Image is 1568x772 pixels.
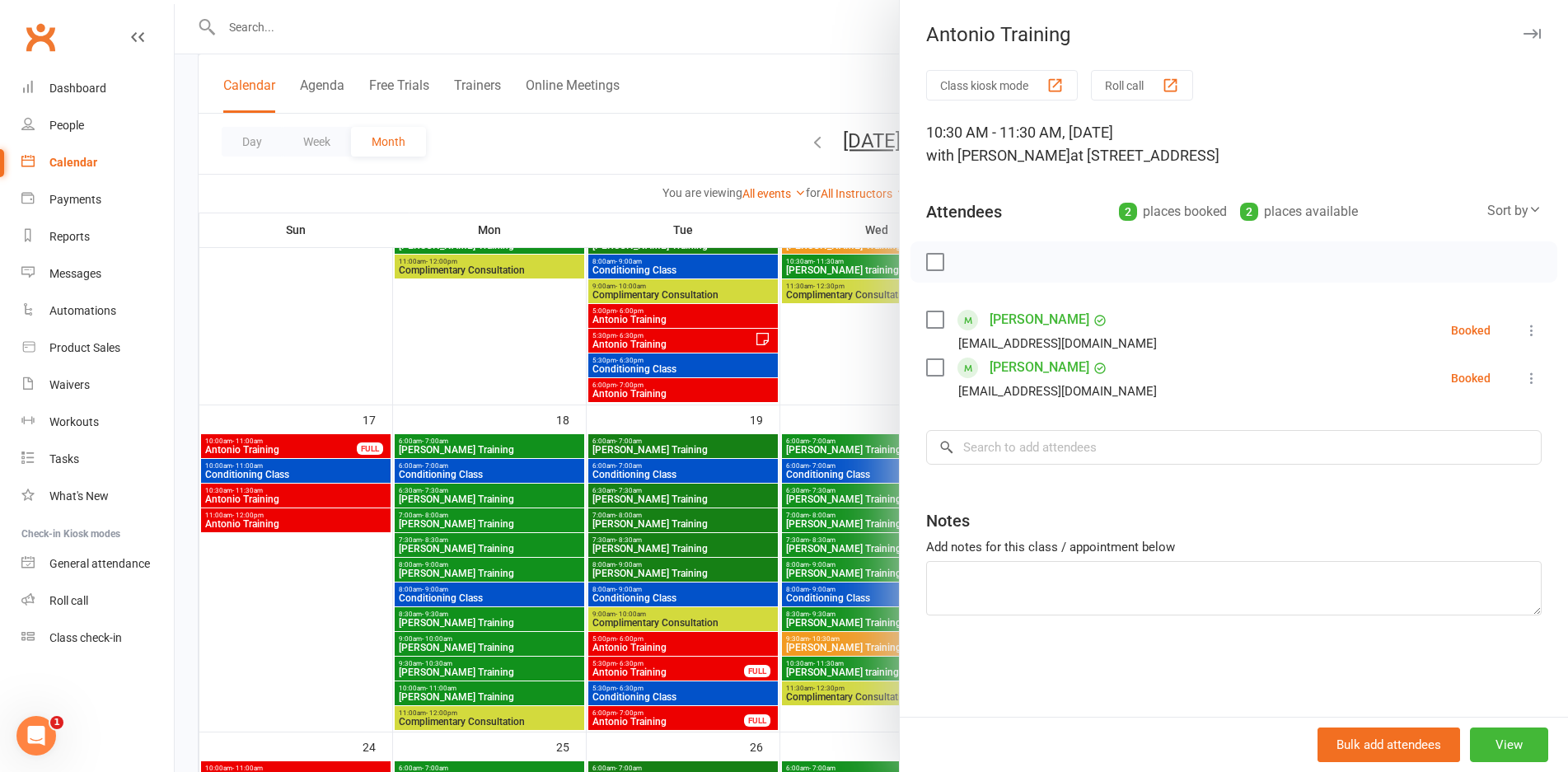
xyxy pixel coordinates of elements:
div: Waivers [49,378,90,391]
div: 2 [1240,203,1258,221]
a: Calendar [21,144,174,181]
div: Automations [49,304,116,317]
div: Booked [1451,325,1491,336]
div: 10:30 AM - 11:30 AM, [DATE] [926,121,1542,167]
div: [EMAIL_ADDRESS][DOMAIN_NAME] [958,381,1157,402]
div: Payments [49,193,101,206]
a: Automations [21,292,174,330]
div: Product Sales [49,341,120,354]
div: People [49,119,84,132]
button: Bulk add attendees [1318,728,1460,762]
a: Workouts [21,404,174,441]
div: Notes [926,509,970,532]
div: General attendance [49,557,150,570]
span: 1 [50,716,63,729]
a: Clubworx [20,16,61,58]
input: Search to add attendees [926,430,1542,465]
a: Tasks [21,441,174,478]
div: places booked [1119,200,1227,223]
a: [PERSON_NAME] [990,354,1089,381]
div: places available [1240,200,1358,223]
span: at [STREET_ADDRESS] [1070,147,1219,164]
div: Add notes for this class / appointment below [926,537,1542,557]
a: Reports [21,218,174,255]
a: People [21,107,174,144]
span: with [PERSON_NAME] [926,147,1070,164]
a: [PERSON_NAME] [990,306,1089,333]
a: Class kiosk mode [21,620,174,657]
a: Payments [21,181,174,218]
a: What's New [21,478,174,515]
button: View [1470,728,1548,762]
div: Messages [49,267,101,280]
a: Product Sales [21,330,174,367]
div: Sort by [1487,200,1542,222]
div: [EMAIL_ADDRESS][DOMAIN_NAME] [958,333,1157,354]
a: General attendance kiosk mode [21,545,174,583]
iframe: Intercom live chat [16,716,56,756]
a: Messages [21,255,174,292]
button: Class kiosk mode [926,70,1078,101]
a: Roll call [21,583,174,620]
div: 2 [1119,203,1137,221]
div: Reports [49,230,90,243]
a: Waivers [21,367,174,404]
div: What's New [49,489,109,503]
div: Class check-in [49,631,122,644]
div: Antonio Training [900,23,1568,46]
div: Workouts [49,415,99,428]
button: Roll call [1091,70,1193,101]
div: Calendar [49,156,97,169]
div: Booked [1451,372,1491,384]
a: Dashboard [21,70,174,107]
div: Tasks [49,452,79,466]
div: Attendees [926,200,1002,223]
div: Roll call [49,594,88,607]
div: Dashboard [49,82,106,95]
